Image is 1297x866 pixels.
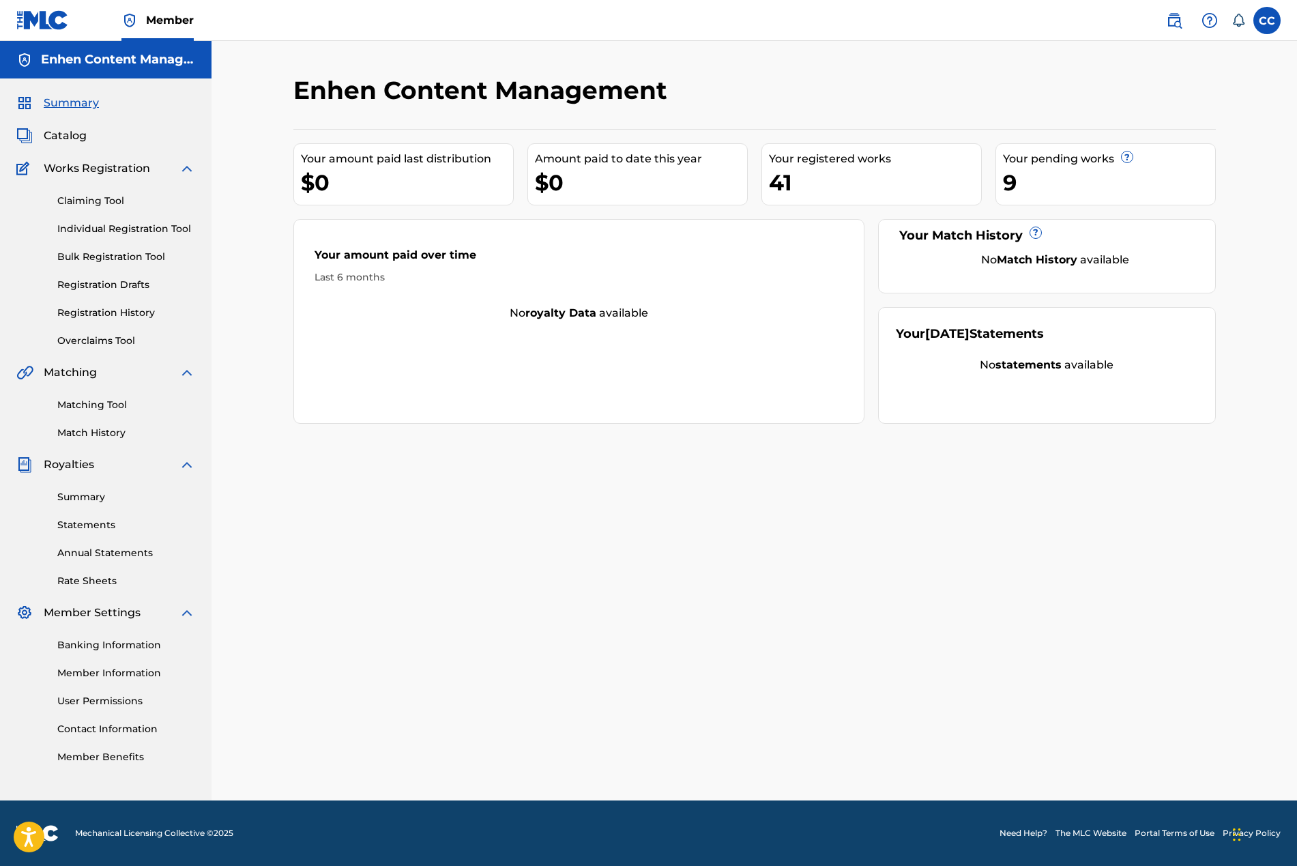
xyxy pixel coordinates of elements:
div: $0 [535,167,747,198]
h2: Enhen Content Management [293,75,674,106]
img: Royalties [16,457,33,473]
a: User Permissions [57,694,195,708]
a: The MLC Website [1055,827,1126,839]
img: Accounts [16,52,33,68]
div: Amount paid to date this year [535,151,747,167]
span: Member Settings [44,605,141,621]
div: Help [1196,7,1223,34]
img: expand [179,457,195,473]
span: [DATE] [925,326,970,341]
img: expand [179,364,195,381]
a: SummarySummary [16,95,99,111]
a: Bulk Registration Tool [57,250,195,264]
a: Contact Information [57,722,195,736]
div: 41 [769,167,981,198]
a: Privacy Policy [1223,827,1281,839]
div: Your amount paid over time [315,247,844,270]
iframe: Chat Widget [1229,800,1297,866]
img: help [1201,12,1218,29]
div: 9 [1003,167,1215,198]
div: Your amount paid last distribution [301,151,513,167]
a: Member Information [57,666,195,680]
img: search [1166,12,1182,29]
img: Catalog [16,128,33,144]
h5: Enhen Content Management [41,52,195,68]
a: Need Help? [1000,827,1047,839]
span: Member [146,12,194,28]
img: Summary [16,95,33,111]
img: expand [179,605,195,621]
span: ? [1122,151,1133,162]
span: Matching [44,364,97,381]
span: Summary [44,95,99,111]
span: Mechanical Licensing Collective © 2025 [75,827,233,839]
img: logo [16,825,59,841]
a: Annual Statements [57,546,195,560]
img: Matching [16,364,33,381]
span: Royalties [44,457,94,473]
img: MLC Logo [16,10,69,30]
div: Notifications [1232,14,1245,27]
a: Public Search [1161,7,1188,34]
div: No available [294,305,864,321]
span: Works Registration [44,160,150,177]
a: Registration Drafts [57,278,195,292]
a: CatalogCatalog [16,128,87,144]
img: expand [179,160,195,177]
a: Match History [57,426,195,440]
a: Summary [57,490,195,504]
a: Banking Information [57,638,195,652]
a: Statements [57,518,195,532]
a: Overclaims Tool [57,334,195,348]
a: Portal Terms of Use [1135,827,1214,839]
img: Top Rightsholder [121,12,138,29]
iframe: Resource Center [1259,605,1297,715]
div: No available [896,357,1198,373]
div: Your registered works [769,151,981,167]
div: Your Match History [896,227,1198,245]
a: Rate Sheets [57,574,195,588]
a: Claiming Tool [57,194,195,208]
a: Member Benefits [57,750,195,764]
span: Catalog [44,128,87,144]
div: Your Statements [896,325,1044,343]
img: Member Settings [16,605,33,621]
a: Registration History [57,306,195,320]
div: $0 [301,167,513,198]
div: No available [913,252,1198,268]
div: Drag [1233,814,1241,855]
span: ? [1030,227,1041,238]
div: Your pending works [1003,151,1215,167]
a: Matching Tool [57,398,195,412]
strong: statements [995,358,1062,371]
div: User Menu [1253,7,1281,34]
a: Individual Registration Tool [57,222,195,236]
div: Last 6 months [315,270,844,285]
img: Works Registration [16,160,34,177]
strong: royalty data [525,306,596,319]
strong: Match History [997,253,1077,266]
